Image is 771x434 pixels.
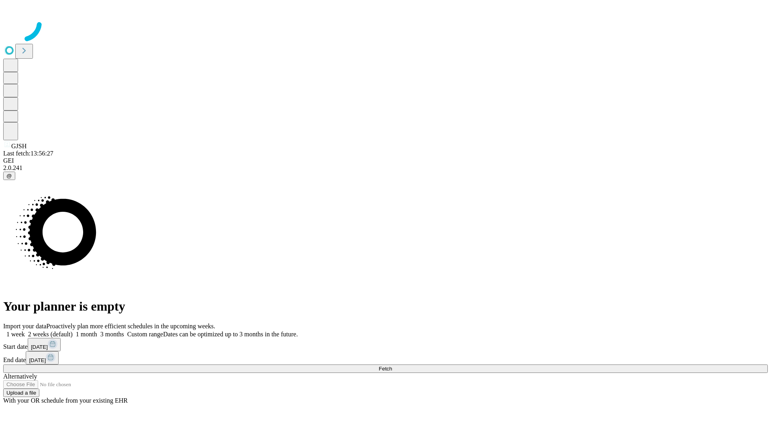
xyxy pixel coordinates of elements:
[47,323,215,330] span: Proactively plan more efficient schedules in the upcoming weeks.
[3,373,37,380] span: Alternatively
[3,364,768,373] button: Fetch
[3,172,15,180] button: @
[3,338,768,351] div: Start date
[26,351,59,364] button: [DATE]
[3,397,128,404] span: With your OR schedule from your existing EHR
[3,157,768,164] div: GEI
[11,143,27,149] span: GJSH
[28,331,73,338] span: 2 weeks (default)
[163,331,298,338] span: Dates can be optimized up to 3 months in the future.
[3,323,47,330] span: Import your data
[3,164,768,172] div: 2.0.241
[100,331,124,338] span: 3 months
[29,357,46,363] span: [DATE]
[6,331,25,338] span: 1 week
[6,173,12,179] span: @
[28,338,61,351] button: [DATE]
[3,299,768,314] h1: Your planner is empty
[31,344,48,350] span: [DATE]
[3,389,39,397] button: Upload a file
[3,351,768,364] div: End date
[379,366,392,372] span: Fetch
[76,331,97,338] span: 1 month
[127,331,163,338] span: Custom range
[3,150,53,157] span: Last fetch: 13:56:27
